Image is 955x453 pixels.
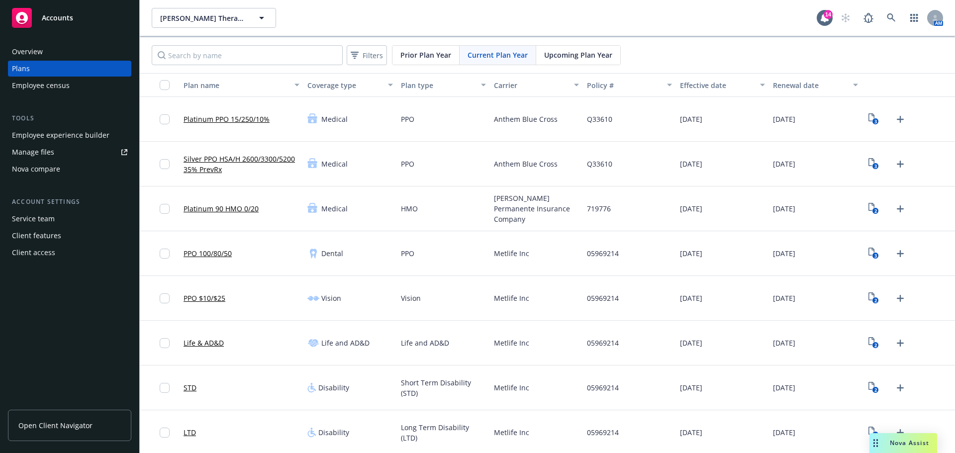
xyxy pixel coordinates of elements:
[12,61,30,77] div: Plans
[12,211,55,227] div: Service team
[184,114,270,124] a: Platinum PPO 15/250/10%
[680,203,702,214] span: [DATE]
[874,118,877,125] text: 3
[347,45,387,65] button: Filters
[874,297,877,304] text: 2
[12,245,55,261] div: Client access
[401,422,486,443] span: Long Term Disability (LTD)
[773,248,795,259] span: [DATE]
[583,73,676,97] button: Policy #
[773,80,847,91] div: Renewal date
[680,114,702,124] span: [DATE]
[892,156,908,172] a: Upload Plan Documents
[401,248,414,259] span: PPO
[8,127,131,143] a: Employee experience builder
[490,73,583,97] button: Carrier
[42,14,73,22] span: Accounts
[836,8,856,28] a: Start snowing
[866,111,882,127] a: View Plan Documents
[874,163,877,170] text: 3
[152,45,343,65] input: Search by name
[184,338,224,348] a: Life & AD&D
[869,433,882,453] div: Drag to move
[8,245,131,261] a: Client access
[874,253,877,259] text: 3
[494,80,568,91] div: Carrier
[321,248,343,259] span: Dental
[184,80,288,91] div: Plan name
[307,80,382,91] div: Coverage type
[773,382,795,393] span: [DATE]
[494,159,558,169] span: Anthem Blue Cross
[8,61,131,77] a: Plans
[680,382,702,393] span: [DATE]
[676,73,769,97] button: Effective date
[587,114,612,124] span: Q33610
[587,427,619,438] span: 05969214
[824,10,833,19] div: 14
[8,78,131,93] a: Employee census
[587,382,619,393] span: 05969214
[401,293,421,303] span: Vision
[866,290,882,306] a: View Plan Documents
[904,8,924,28] a: Switch app
[160,114,170,124] input: Toggle Row Selected
[401,338,449,348] span: Life and AD&D
[866,335,882,351] a: View Plan Documents
[680,248,702,259] span: [DATE]
[773,114,795,124] span: [DATE]
[494,293,529,303] span: Metlife Inc
[321,338,370,348] span: Life and AD&D
[587,248,619,259] span: 05969214
[12,228,61,244] div: Client features
[892,335,908,351] a: Upload Plan Documents
[184,427,196,438] a: LTD
[874,387,877,393] text: 2
[494,248,529,259] span: Metlife Inc
[160,428,170,438] input: Toggle Row Selected
[12,44,43,60] div: Overview
[401,377,486,398] span: Short Term Disability (STD)
[400,50,451,60] span: Prior Plan Year
[8,4,131,32] a: Accounts
[184,248,232,259] a: PPO 100/80/50
[680,427,702,438] span: [DATE]
[892,425,908,441] a: Upload Plan Documents
[8,211,131,227] a: Service team
[587,159,612,169] span: Q33610
[321,114,348,124] span: Medical
[321,203,348,214] span: Medical
[160,249,170,259] input: Toggle Row Selected
[494,338,529,348] span: Metlife Inc
[160,293,170,303] input: Toggle Row Selected
[160,80,170,90] input: Select all
[401,203,418,214] span: HMO
[874,342,877,349] text: 2
[184,382,196,393] a: STD
[859,8,878,28] a: Report a Bug
[318,427,349,438] span: Disability
[869,433,937,453] button: Nova Assist
[866,246,882,262] a: View Plan Documents
[321,159,348,169] span: Medical
[773,338,795,348] span: [DATE]
[363,50,383,61] span: Filters
[680,293,702,303] span: [DATE]
[874,208,877,214] text: 2
[12,127,109,143] div: Employee experience builder
[397,73,490,97] button: Plan type
[866,201,882,217] a: View Plan Documents
[866,425,882,441] a: View Plan Documents
[892,201,908,217] a: Upload Plan Documents
[769,73,862,97] button: Renewal date
[881,8,901,28] a: Search
[494,427,529,438] span: Metlife Inc
[12,78,70,93] div: Employee census
[587,293,619,303] span: 05969214
[184,293,225,303] a: PPO $10/$25
[184,203,259,214] a: Platinum 90 HMO 0/20
[401,159,414,169] span: PPO
[303,73,396,97] button: Coverage type
[680,80,754,91] div: Effective date
[892,290,908,306] a: Upload Plan Documents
